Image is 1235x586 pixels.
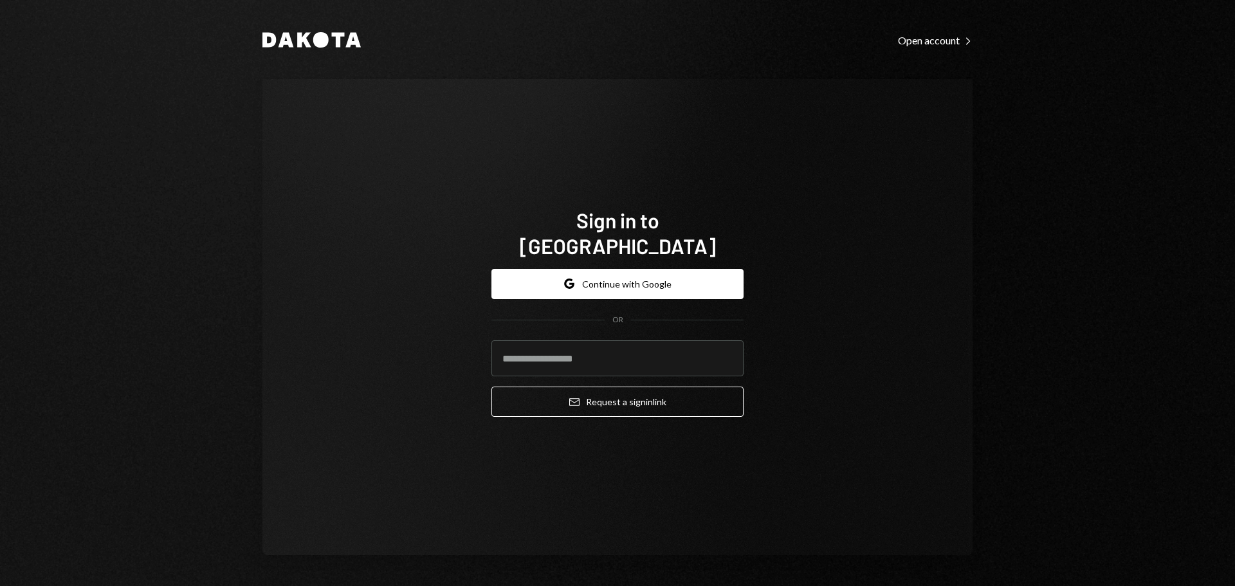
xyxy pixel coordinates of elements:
[898,33,973,47] a: Open account
[491,387,744,417] button: Request a signinlink
[491,269,744,299] button: Continue with Google
[491,207,744,259] h1: Sign in to [GEOGRAPHIC_DATA]
[898,34,973,47] div: Open account
[612,315,623,325] div: OR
